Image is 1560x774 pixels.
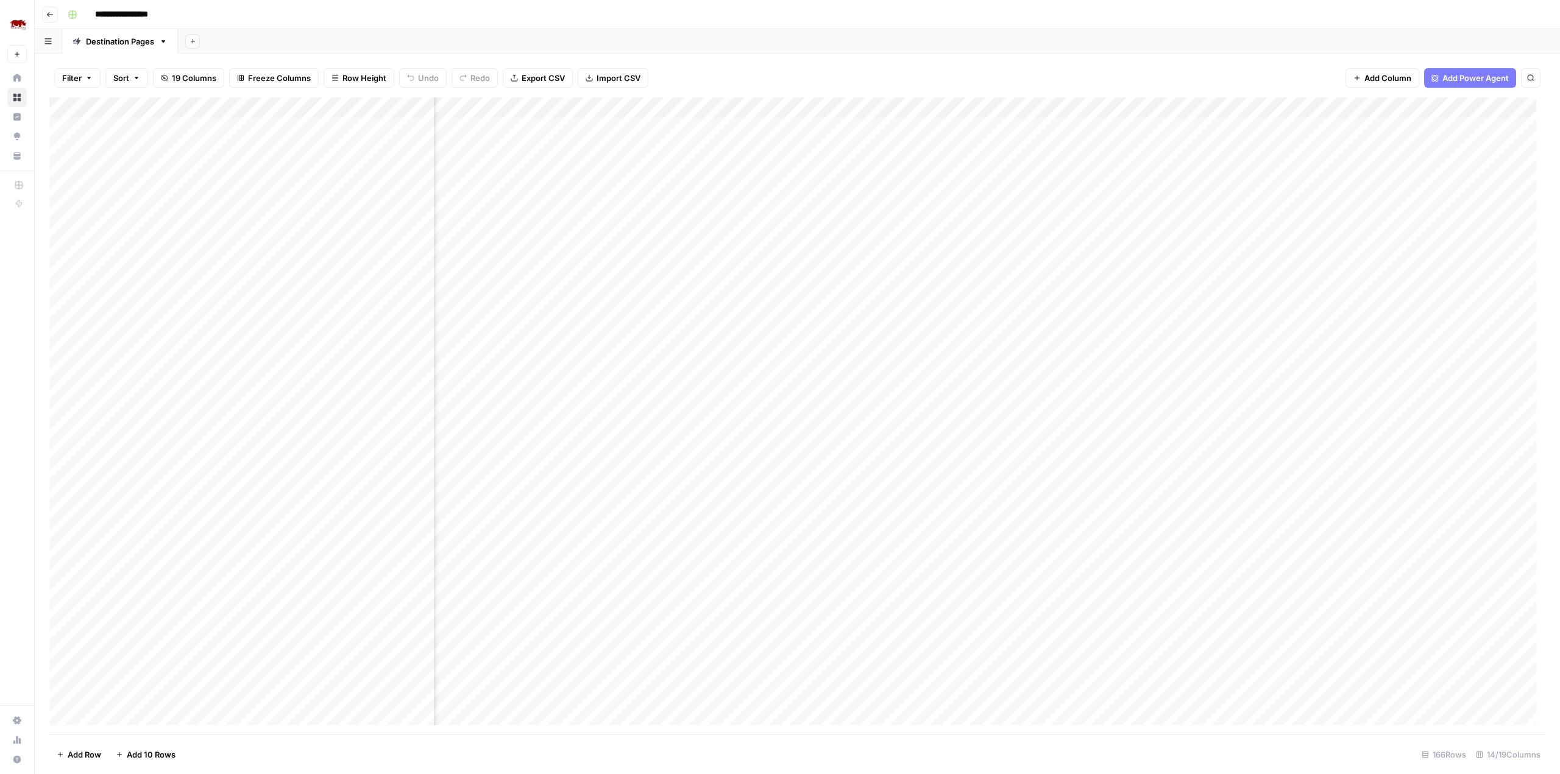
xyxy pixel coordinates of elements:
[342,72,386,84] span: Row Height
[452,68,498,88] button: Redo
[172,72,216,84] span: 19 Columns
[113,72,129,84] span: Sort
[1424,68,1516,88] button: Add Power Agent
[7,127,27,146] a: Opportunities
[108,745,183,764] button: Add 10 Rows
[1471,745,1545,764] div: 14/19 Columns
[1364,72,1411,84] span: Add Column
[399,68,447,88] button: Undo
[1345,68,1419,88] button: Add Column
[324,68,394,88] button: Row Height
[7,750,27,769] button: Help + Support
[7,88,27,107] a: Browse
[62,29,178,54] a: Destination Pages
[522,72,565,84] span: Export CSV
[86,35,154,47] div: Destination Pages
[7,10,27,40] button: Workspace: Rhino Africa
[503,68,573,88] button: Export CSV
[7,711,27,730] a: Settings
[229,68,319,88] button: Freeze Columns
[62,72,82,84] span: Filter
[1442,72,1509,84] span: Add Power Agent
[153,68,224,88] button: 19 Columns
[105,68,148,88] button: Sort
[7,14,29,36] img: Rhino Africa Logo
[578,68,648,88] button: Import CSV
[1417,745,1471,764] div: 166 Rows
[54,68,101,88] button: Filter
[248,72,311,84] span: Freeze Columns
[49,745,108,764] button: Add Row
[68,748,101,761] span: Add Row
[470,72,490,84] span: Redo
[7,146,27,166] a: Your Data
[127,748,175,761] span: Add 10 Rows
[7,68,27,88] a: Home
[7,730,27,750] a: Usage
[597,72,640,84] span: Import CSV
[418,72,439,84] span: Undo
[7,107,27,127] a: Insights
